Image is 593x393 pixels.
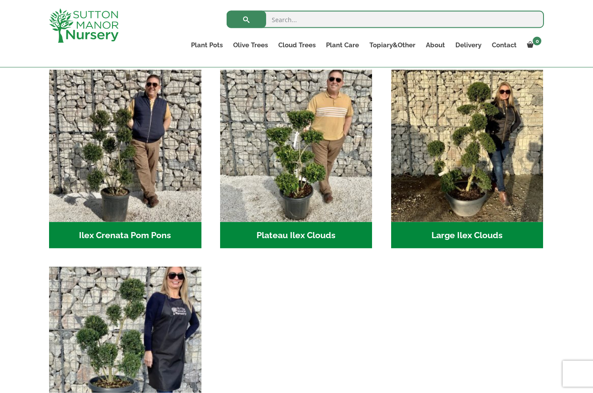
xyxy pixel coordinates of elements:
a: 0 [522,39,544,51]
a: Plant Care [321,39,364,51]
h2: Ilex Crenata Pom Pons [49,222,201,249]
a: Contact [487,39,522,51]
img: Ilex Crenata Pom Pons [49,70,201,222]
h2: Plateau Ilex Clouds [220,222,372,249]
a: About [421,39,450,51]
a: Visit product category Plateau Ilex Clouds [220,70,372,249]
a: Topiary&Other [364,39,421,51]
span: 0 [533,37,541,46]
a: Olive Trees [228,39,273,51]
img: Plateau Ilex Clouds [220,70,372,222]
input: Search... [227,11,544,28]
a: Delivery [450,39,487,51]
h2: Large Ilex Clouds [391,222,544,249]
a: Visit product category Large Ilex Clouds [391,70,544,249]
a: Visit product category Ilex Crenata Pom Pons [49,70,201,249]
a: Plant Pots [186,39,228,51]
img: Large Ilex Clouds [391,70,544,222]
img: logo [49,9,119,43]
a: Cloud Trees [273,39,321,51]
